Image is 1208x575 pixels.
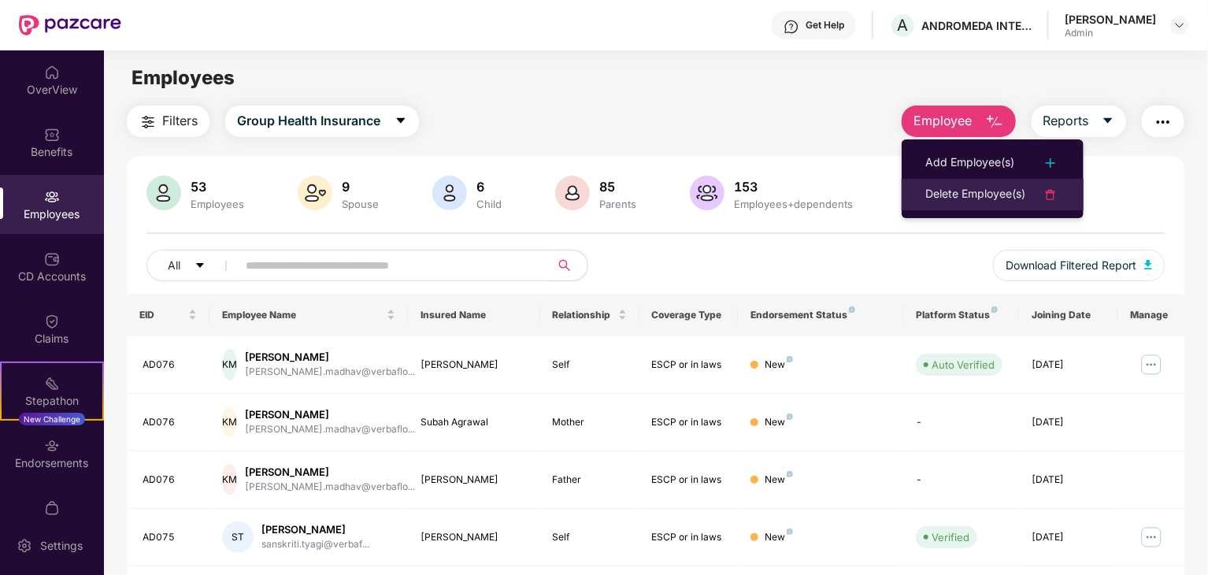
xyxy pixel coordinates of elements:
div: [DATE] [1032,358,1106,373]
img: svg+xml;base64,PHN2ZyB4bWxucz0iaHR0cDovL3d3dy53My5vcmcvMjAwMC9zdmciIHhtbG5zOnhsaW5rPSJodHRwOi8vd3... [146,176,181,210]
td: - [903,394,1019,451]
button: Reportscaret-down [1032,106,1126,137]
td: - [903,451,1019,509]
div: Employees+dependents [731,198,856,210]
img: svg+xml;base64,PHN2ZyB4bWxucz0iaHR0cDovL3d3dy53My5vcmcvMjAwMC9zdmciIHhtbG5zOnhsaW5rPSJodHRwOi8vd3... [985,113,1004,132]
div: Admin [1065,27,1156,39]
img: svg+xml;base64,PHN2ZyBpZD0iTXlfT3JkZXJzIiBkYXRhLW5hbWU9Ik15IE9yZGVycyIgeG1sbnM9Imh0dHA6Ly93d3cudz... [44,500,60,516]
span: All [168,257,180,274]
div: New [765,473,793,488]
span: Filters [162,111,198,131]
img: New Pazcare Logo [19,15,121,35]
button: search [549,250,588,281]
th: Coverage Type [639,294,739,336]
img: svg+xml;base64,PHN2ZyBpZD0iSGVscC0zMngzMiIgeG1sbnM9Imh0dHA6Ly93d3cudzMub3JnLzIwMDAvc3ZnIiB3aWR0aD... [784,19,799,35]
span: EID [139,309,185,321]
img: svg+xml;base64,PHN2ZyB4bWxucz0iaHR0cDovL3d3dy53My5vcmcvMjAwMC9zdmciIHdpZHRoPSIyMSIgaGVpZ2h0PSIyMC... [44,376,60,391]
img: svg+xml;base64,PHN2ZyB4bWxucz0iaHR0cDovL3d3dy53My5vcmcvMjAwMC9zdmciIHdpZHRoPSI4IiBoZWlnaHQ9IjgiIH... [787,356,793,362]
div: ESCP or in laws [652,473,726,488]
th: Joining Date [1019,294,1118,336]
div: Endorsement Status [750,309,891,321]
span: caret-down [1102,114,1114,128]
button: Employee [902,106,1016,137]
div: Employees [187,198,247,210]
div: Child [473,198,505,210]
div: Delete Employee(s) [925,185,1025,204]
img: svg+xml;base64,PHN2ZyB4bWxucz0iaHR0cDovL3d3dy53My5vcmcvMjAwMC9zdmciIHdpZHRoPSIyNCIgaGVpZ2h0PSIyNC... [1154,113,1173,132]
img: svg+xml;base64,PHN2ZyBpZD0iSG9tZSIgeG1sbnM9Imh0dHA6Ly93d3cudzMub3JnLzIwMDAvc3ZnIiB3aWR0aD0iMjAiIG... [44,65,60,80]
div: [DATE] [1032,415,1106,430]
img: manageButton [1139,525,1164,550]
span: Group Health Insurance [237,111,380,131]
div: ST [222,521,254,553]
div: Settings [35,538,87,554]
span: search [549,259,580,272]
div: [PERSON_NAME].madhav@verbaflo... [245,480,415,495]
div: Auto Verified [932,357,995,373]
button: Group Health Insurancecaret-down [225,106,419,137]
div: New Challenge [19,413,85,425]
img: svg+xml;base64,PHN2ZyBpZD0iRW5kb3JzZW1lbnRzIiB4bWxucz0iaHR0cDovL3d3dy53My5vcmcvMjAwMC9zdmciIHdpZH... [44,438,60,454]
span: Download Filtered Report [1006,257,1136,274]
div: New [765,415,793,430]
button: Download Filtered Report [993,250,1165,281]
div: ANDROMEDA INTELLIGENT TECHNOLOGY SERVICES PRIVATE LIMITED [921,18,1032,33]
span: Relationship [553,309,615,321]
span: Employees [132,66,235,89]
span: Reports [1043,111,1089,131]
div: 153 [731,179,856,195]
div: AD076 [143,415,197,430]
div: [PERSON_NAME] [421,358,528,373]
div: [DATE] [1032,473,1106,488]
div: sanskriti.tyagi@verbaf... [261,537,369,552]
th: Relationship [540,294,639,336]
div: KM [222,464,237,495]
img: svg+xml;base64,PHN2ZyBpZD0iQ2xhaW0iIHhtbG5zPSJodHRwOi8vd3d3LnczLm9yZy8yMDAwL3N2ZyIgd2lkdGg9IjIwIi... [44,313,60,329]
img: svg+xml;base64,PHN2ZyBpZD0iU2V0dGluZy0yMHgyMCIgeG1sbnM9Imh0dHA6Ly93d3cudzMub3JnLzIwMDAvc3ZnIiB3aW... [17,538,32,554]
div: [PERSON_NAME] [261,522,369,537]
img: svg+xml;base64,PHN2ZyBpZD0iQ0RfQWNjb3VudHMiIGRhdGEtbmFtZT0iQ0QgQWNjb3VudHMiIHhtbG5zPSJodHRwOi8vd3... [44,251,60,267]
span: Employee Name [222,309,384,321]
div: 9 [339,179,382,195]
div: Platform Status [916,309,1006,321]
img: svg+xml;base64,PHN2ZyB4bWxucz0iaHR0cDovL3d3dy53My5vcmcvMjAwMC9zdmciIHdpZHRoPSI4IiBoZWlnaHQ9IjgiIH... [849,306,855,313]
img: svg+xml;base64,PHN2ZyB4bWxucz0iaHR0cDovL3d3dy53My5vcmcvMjAwMC9zdmciIHdpZHRoPSIyNCIgaGVpZ2h0PSIyNC... [1041,185,1060,204]
div: Stepathon [2,393,102,409]
div: AD075 [143,530,197,545]
img: svg+xml;base64,PHN2ZyB4bWxucz0iaHR0cDovL3d3dy53My5vcmcvMjAwMC9zdmciIHdpZHRoPSI4IiBoZWlnaHQ9IjgiIH... [787,471,793,477]
th: Employee Name [209,294,408,336]
span: caret-down [395,114,407,128]
div: Subah Agrawal [421,415,528,430]
button: Filters [127,106,209,137]
div: Self [553,358,627,373]
img: svg+xml;base64,PHN2ZyB4bWxucz0iaHR0cDovL3d3dy53My5vcmcvMjAwMC9zdmciIHhtbG5zOnhsaW5rPSJodHRwOi8vd3... [555,176,590,210]
div: Spouse [339,198,382,210]
div: ESCP or in laws [652,530,726,545]
div: Parents [596,198,639,210]
th: Insured Name [408,294,540,336]
img: manageButton [1139,352,1164,377]
img: svg+xml;base64,PHN2ZyBpZD0iRW1wbG95ZWVzIiB4bWxucz0iaHR0cDovL3d3dy53My5vcmcvMjAwMC9zdmciIHdpZHRoPS... [44,189,60,205]
div: Father [553,473,627,488]
div: [DATE] [1032,530,1106,545]
div: KM [222,406,237,438]
div: [PERSON_NAME].madhav@verbaflo... [245,365,415,380]
img: svg+xml;base64,PHN2ZyB4bWxucz0iaHR0cDovL3d3dy53My5vcmcvMjAwMC9zdmciIHhtbG5zOnhsaW5rPSJodHRwOi8vd3... [1144,260,1152,269]
img: svg+xml;base64,PHN2ZyB4bWxucz0iaHR0cDovL3d3dy53My5vcmcvMjAwMC9zdmciIHdpZHRoPSIyNCIgaGVpZ2h0PSIyNC... [139,113,157,132]
img: svg+xml;base64,PHN2ZyB4bWxucz0iaHR0cDovL3d3dy53My5vcmcvMjAwMC9zdmciIHhtbG5zOnhsaW5rPSJodHRwOi8vd3... [690,176,724,210]
span: A [898,16,909,35]
div: AD076 [143,358,197,373]
div: Get Help [806,19,844,32]
div: Verified [932,529,969,545]
div: [PERSON_NAME].madhav@verbaflo... [245,422,415,437]
div: [PERSON_NAME] [421,473,528,488]
div: Mother [553,415,627,430]
span: caret-down [195,260,206,273]
div: Add Employee(s) [925,154,1014,172]
img: svg+xml;base64,PHN2ZyB4bWxucz0iaHR0cDovL3d3dy53My5vcmcvMjAwMC9zdmciIHdpZHRoPSI4IiBoZWlnaHQ9IjgiIH... [991,306,998,313]
div: Self [553,530,627,545]
div: 6 [473,179,505,195]
span: Employee [913,111,973,131]
th: Manage [1118,294,1184,336]
img: svg+xml;base64,PHN2ZyBpZD0iRHJvcGRvd24tMzJ4MzIiIHhtbG5zPSJodHRwOi8vd3d3LnczLm9yZy8yMDAwL3N2ZyIgd2... [1173,19,1186,32]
